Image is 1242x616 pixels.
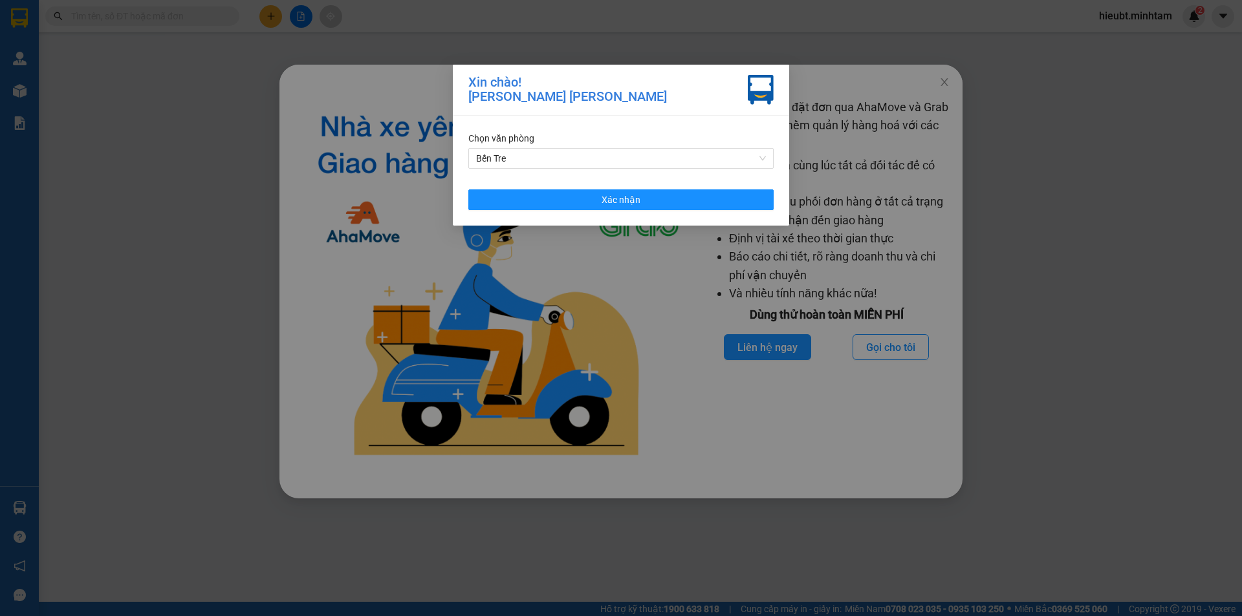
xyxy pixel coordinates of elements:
span: Bến Tre [476,149,766,168]
span: Xác nhận [602,193,640,207]
img: vxr-icon [748,75,774,105]
button: Xác nhận [468,189,774,210]
div: Xin chào! [PERSON_NAME] [PERSON_NAME] [468,75,667,105]
div: Chọn văn phòng [468,131,774,145]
